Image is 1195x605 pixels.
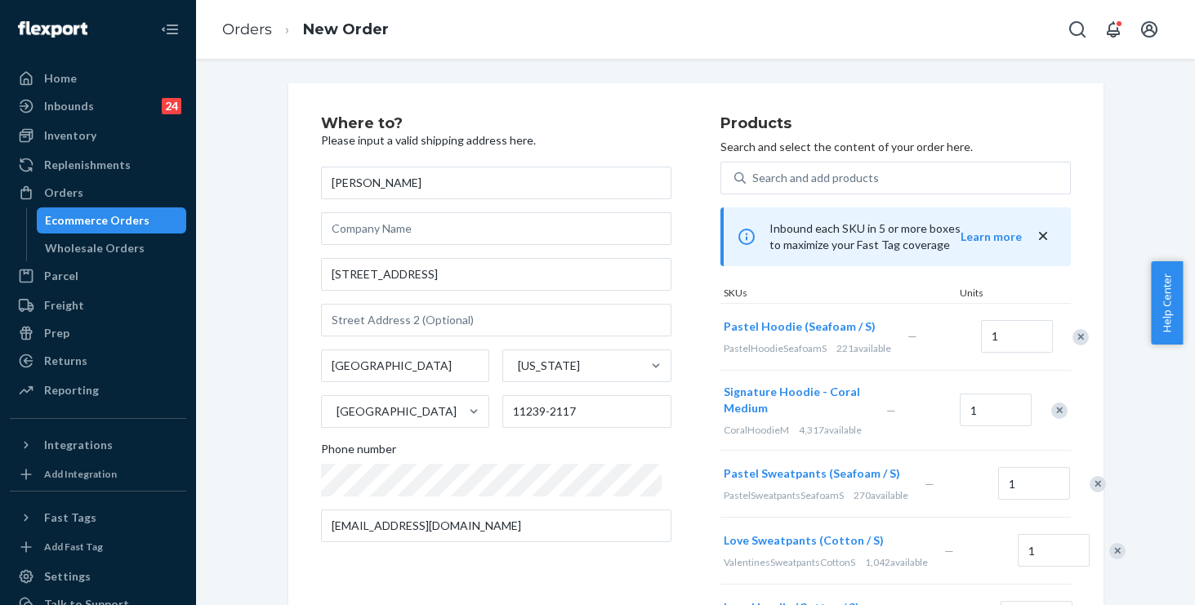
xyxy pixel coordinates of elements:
[724,342,827,354] span: PastelHoodieSeafoamS
[154,13,186,46] button: Close Navigation
[37,235,187,261] a: Wholesale Orders
[10,320,186,346] a: Prep
[752,170,879,186] div: Search and add products
[44,268,78,284] div: Parcel
[724,489,844,501] span: PastelSweatpantsSeafoamS
[321,349,490,382] input: City
[1109,543,1126,559] div: Remove Item
[886,403,896,417] span: —
[944,544,954,558] span: —
[516,358,518,374] input: [US_STATE]
[44,467,117,481] div: Add Integration
[321,167,671,199] input: First & Last Name
[10,432,186,458] button: Integrations
[337,403,457,420] div: [GEOGRAPHIC_DATA]
[724,533,884,547] span: Love Sweatpants (Cotton / S)
[44,509,96,526] div: Fast Tags
[854,489,908,501] span: 270 available
[724,385,860,415] span: Signature Hoodie - Coral Medium
[724,465,900,482] button: Pastel Sweatpants (Seafoam / S)
[44,185,83,201] div: Orders
[724,384,867,416] button: Signature Hoodie - Coral Medium
[44,98,94,114] div: Inbounds
[10,93,186,119] a: Inbounds24
[1072,329,1089,345] div: Remove Item
[720,207,1071,266] div: Inbound each SKU in 5 or more boxes to maximize your Fast Tag coverage
[37,207,187,234] a: Ecommerce Orders
[44,353,87,369] div: Returns
[865,556,928,568] span: 1,042 available
[724,556,855,568] span: ValentinesSweatpantsCottonS
[799,424,862,436] span: 4,317 available
[720,116,1071,132] h2: Products
[44,297,84,314] div: Freight
[44,325,69,341] div: Prep
[209,6,402,54] ol: breadcrumbs
[44,382,99,398] div: Reporting
[1018,534,1090,567] input: Quantity
[321,304,671,336] input: Street Address 2 (Optional)
[321,441,396,464] span: Phone number
[10,152,186,178] a: Replenishments
[10,292,186,318] a: Freight
[321,212,671,245] input: Company Name
[720,286,956,303] div: SKUs
[44,70,77,87] div: Home
[836,342,891,354] span: 221 available
[1051,403,1068,419] div: Remove Item
[1035,228,1051,245] button: close
[724,532,884,549] button: Love Sweatpants (Cotton / S)
[956,286,1030,303] div: Units
[502,395,671,428] input: ZIP Code
[44,127,96,144] div: Inventory
[720,139,1071,155] p: Search and select the content of your order here.
[303,20,389,38] a: New Order
[10,65,186,91] a: Home
[162,98,181,114] div: 24
[518,358,580,374] div: [US_STATE]
[10,377,186,403] a: Reporting
[981,320,1053,353] input: Quantity
[724,466,900,480] span: Pastel Sweatpants (Seafoam / S)
[961,229,1022,245] button: Learn more
[44,437,113,453] div: Integrations
[18,21,87,38] img: Flexport logo
[960,394,1032,426] input: Quantity
[1090,476,1106,492] div: Remove Item
[907,329,917,343] span: —
[724,318,876,335] button: Pastel Hoodie (Seafoam / S)
[10,505,186,531] button: Fast Tags
[44,568,91,585] div: Settings
[335,403,337,420] input: [GEOGRAPHIC_DATA]
[10,180,186,206] a: Orders
[321,509,671,542] input: Email (Only Required for International)
[10,563,186,589] a: Settings
[222,20,272,38] a: Orders
[10,263,186,289] a: Parcel
[44,157,131,173] div: Replenishments
[321,116,671,132] h2: Where to?
[45,240,145,256] div: Wholesale Orders
[10,122,186,149] a: Inventory
[1133,13,1166,46] button: Open account menu
[44,540,103,554] div: Add Fast Tag
[724,424,789,436] span: CoralHoodieM
[10,537,186,557] a: Add Fast Tag
[10,348,186,374] a: Returns
[10,465,186,484] a: Add Integration
[1061,13,1094,46] button: Open Search Box
[925,477,934,491] span: —
[998,467,1070,500] input: Quantity
[1097,13,1130,46] button: Open notifications
[321,132,671,149] p: Please input a valid shipping address here.
[1151,261,1183,345] button: Help Center
[45,212,149,229] div: Ecommerce Orders
[321,258,671,291] input: Street Address
[724,319,876,333] span: Pastel Hoodie (Seafoam / S)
